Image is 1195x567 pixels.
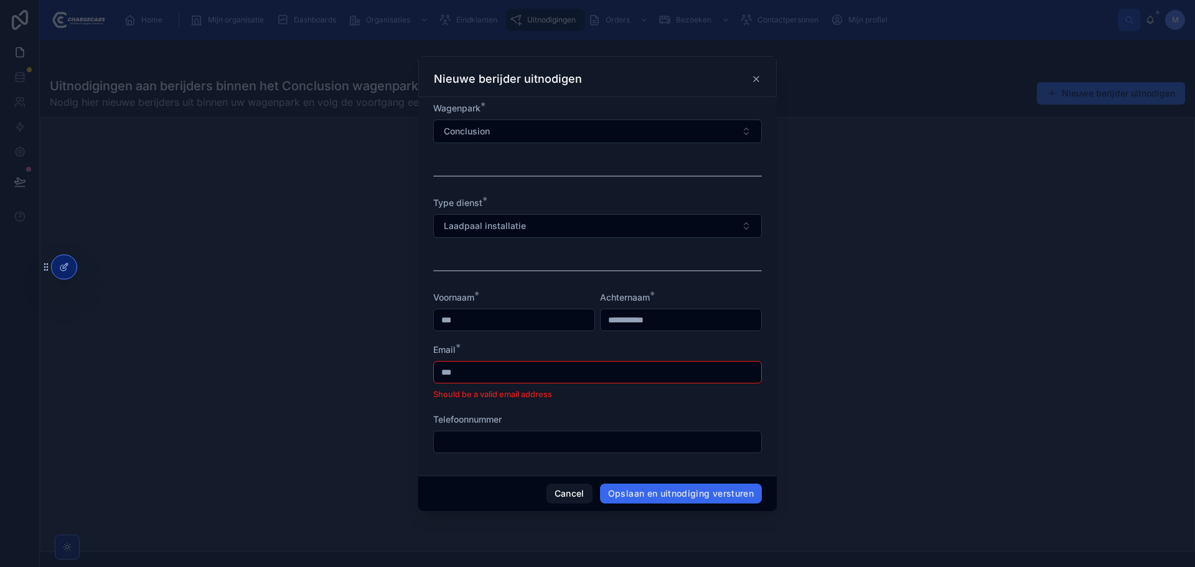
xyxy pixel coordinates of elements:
span: Wagenpark [433,103,480,113]
span: Telefoonnummer [433,414,502,424]
button: Select Button [433,119,762,143]
span: Email [433,344,456,355]
button: Opslaan en uitnodiging versturen [600,484,762,504]
button: Select Button [433,214,762,238]
span: Conclusion [444,125,490,138]
h3: Nieuwe berijder uitnodigen [434,72,582,87]
span: Laadpaal installatie [444,220,526,232]
li: Should be a valid email address [433,388,762,401]
button: Cancel [546,484,593,504]
span: Voornaam [433,292,474,302]
span: Type dienst [433,197,482,208]
span: Achternaam [600,292,650,302]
